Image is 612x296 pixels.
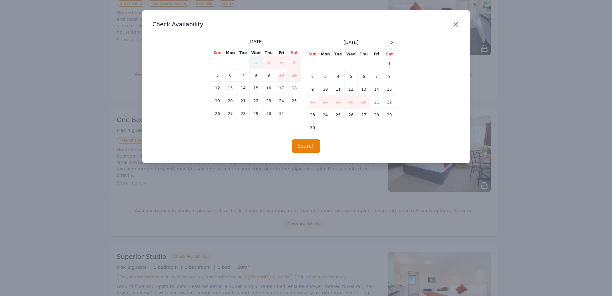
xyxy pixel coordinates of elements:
[275,95,288,107] td: 24
[262,95,275,107] td: 23
[224,69,237,82] td: 6
[370,109,383,121] td: 28
[332,51,345,57] th: Tue
[306,96,319,109] td: 16
[275,56,288,69] td: 3
[275,50,288,56] th: Fri
[250,107,262,120] td: 29
[370,70,383,83] td: 7
[332,70,345,83] td: 4
[332,96,345,109] td: 18
[224,82,237,95] td: 13
[237,95,250,107] td: 21
[237,69,250,82] td: 7
[345,96,358,109] td: 19
[345,70,358,83] td: 5
[383,109,396,121] td: 29
[262,69,275,82] td: 9
[332,109,345,121] td: 25
[262,50,275,56] th: Thu
[262,82,275,95] td: 16
[319,83,332,96] td: 10
[358,96,370,109] td: 20
[288,95,301,107] td: 25
[306,70,319,83] td: 2
[306,109,319,121] td: 23
[358,51,370,57] th: Thu
[306,51,319,57] th: Sun
[383,57,396,70] td: 1
[250,50,262,56] th: Wed
[275,82,288,95] td: 17
[370,83,383,96] td: 14
[288,82,301,95] td: 18
[358,109,370,121] td: 27
[345,109,358,121] td: 26
[211,107,224,120] td: 26
[358,83,370,96] td: 13
[319,96,332,109] td: 17
[211,95,224,107] td: 19
[224,50,237,56] th: Mon
[332,83,345,96] td: 11
[237,82,250,95] td: 14
[319,109,332,121] td: 24
[250,82,262,95] td: 15
[292,139,320,153] button: Search
[275,107,288,120] td: 31
[288,50,301,56] th: Sat
[237,107,250,120] td: 28
[250,69,262,82] td: 8
[383,83,396,96] td: 15
[237,50,250,56] th: Tue
[224,107,237,120] td: 27
[306,83,319,96] td: 9
[288,56,301,69] td: 4
[211,82,224,95] td: 12
[288,69,301,82] td: 11
[370,51,383,57] th: Fri
[262,107,275,120] td: 30
[211,69,224,82] td: 5
[248,38,263,45] span: [DATE]
[275,69,288,82] td: 10
[224,95,237,107] td: 20
[250,56,262,69] td: 1
[345,51,358,57] th: Wed
[319,70,332,83] td: 3
[211,50,224,56] th: Sun
[370,96,383,109] td: 21
[250,95,262,107] td: 22
[262,56,275,69] td: 2
[358,70,370,83] td: 6
[319,51,332,57] th: Mon
[345,83,358,96] td: 12
[383,70,396,83] td: 8
[343,39,358,45] span: [DATE]
[306,121,319,134] td: 30
[383,51,396,57] th: Sat
[383,96,396,109] td: 22
[152,21,460,28] h3: Check Availability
